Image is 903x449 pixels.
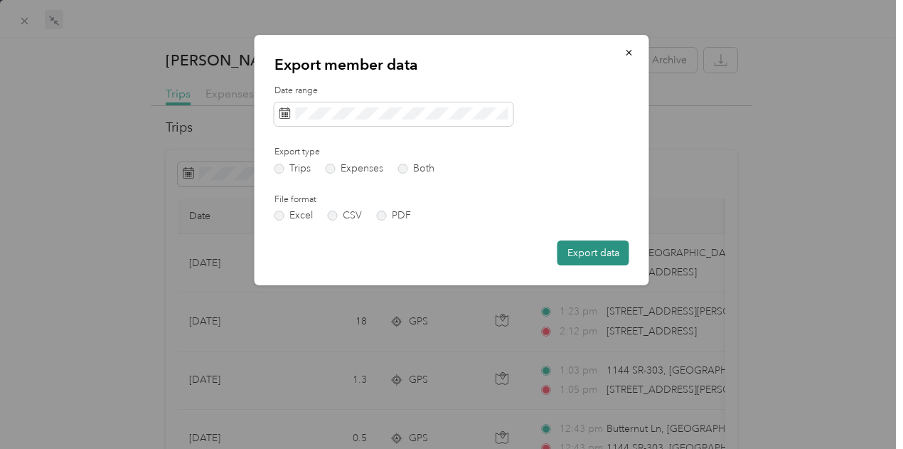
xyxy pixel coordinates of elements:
label: File format [274,194,434,206]
label: Expenses [326,164,383,174]
label: Date range [274,85,629,97]
label: Trips [274,164,311,174]
label: Export type [274,146,434,159]
label: PDF [377,211,411,221]
label: Both [398,164,434,174]
p: Export member data [274,55,629,75]
button: Export data [557,241,629,265]
iframe: Everlance-gr Chat Button Frame [823,369,903,449]
label: Excel [274,211,313,221]
label: CSV [328,211,362,221]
